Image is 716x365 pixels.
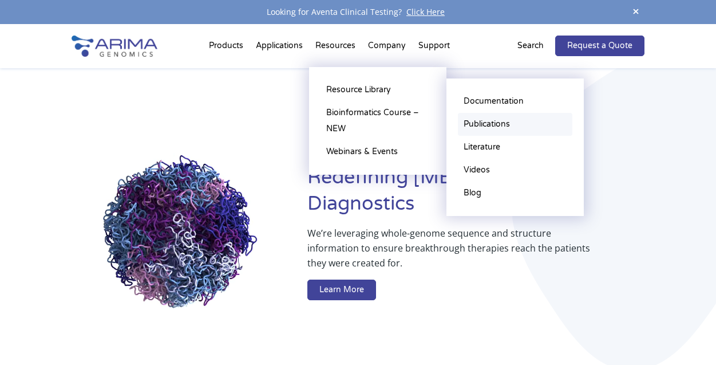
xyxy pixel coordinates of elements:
[659,310,716,365] iframe: Chat Widget
[321,101,435,140] a: Bioinformatics Course – NEW
[72,36,157,57] img: Arima-Genomics-logo
[458,182,572,205] a: Blog
[321,79,435,101] a: Resource Library
[517,38,544,53] p: Search
[458,90,572,113] a: Documentation
[402,6,449,17] a: Click Here
[307,226,598,280] p: We’re leveraging whole-genome sequence and structure information to ensure breakthrough therapies...
[72,5,644,19] div: Looking for Aventa Clinical Testing?
[458,136,572,159] a: Literature
[307,164,644,226] h1: Redefining [MEDICAL_DATA] Diagnostics
[321,140,435,163] a: Webinars & Events
[458,159,572,182] a: Videos
[307,280,376,300] a: Learn More
[555,36,644,56] a: Request a Quote
[458,113,572,136] a: Publications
